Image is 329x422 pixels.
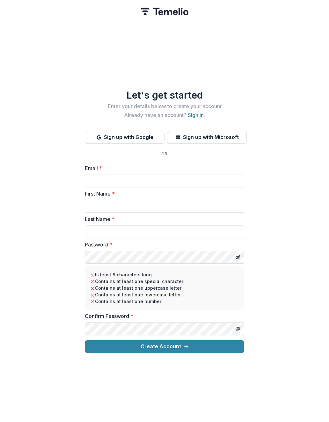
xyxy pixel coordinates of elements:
[90,291,239,298] li: Contains at least one lowercase letter
[85,89,244,101] h1: Let's get started
[233,324,243,334] button: Toggle password visibility
[85,312,240,320] label: Confirm Password
[85,164,240,172] label: Email
[188,112,204,118] a: Sign in
[85,190,240,197] label: First Name
[85,131,164,144] button: Sign up with Google
[85,241,240,248] label: Password
[90,285,239,291] li: Contains at least one uppercase letter
[90,278,239,285] li: Contains at least one special character
[85,340,244,353] button: Create Account
[167,131,247,144] button: Sign up with Microsoft
[85,112,244,118] h2: Already have an account? .
[141,8,188,15] img: Temelio
[90,298,239,305] li: Contains at least one number
[85,215,240,223] label: Last Name
[233,252,243,262] button: Toggle password visibility
[85,103,244,109] h2: Enter your details below to create your account
[90,271,239,278] li: Is least 8 characters long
